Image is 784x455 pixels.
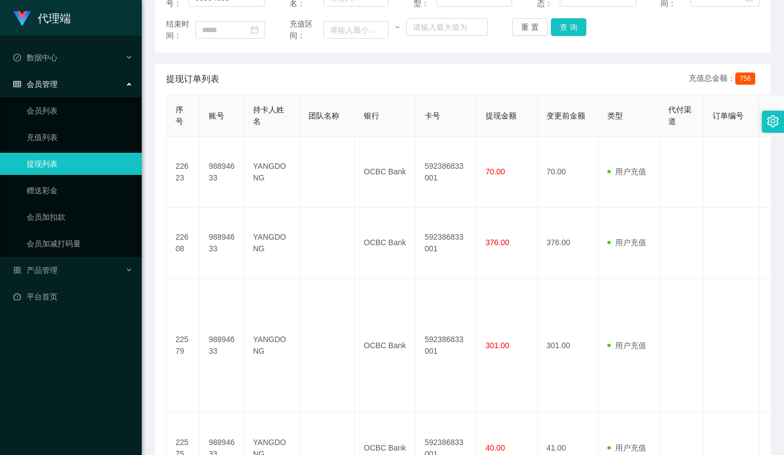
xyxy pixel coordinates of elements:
[244,278,300,413] td: YANGDONG
[323,21,389,39] input: 请输入最小值为
[308,111,339,120] span: 团队名称
[244,208,300,278] td: YANGDONG
[13,286,133,308] a: 图标: dashboard平台首页
[416,137,477,208] td: 592386833001
[355,278,416,413] td: OCBC Bank
[607,341,646,350] span: 用户充值
[38,1,71,36] h1: 代理端
[200,208,244,278] td: 98894633
[290,18,323,42] span: 充值区间：
[166,18,195,42] span: 结束时间：
[27,100,133,122] a: 会员列表
[27,126,133,148] a: 充值列表
[200,137,244,208] td: 98894633
[486,238,509,247] span: 376.00
[767,115,779,127] i: 图标: setting
[486,111,517,120] span: 提现金额
[27,179,133,201] a: 赠送彩金
[13,266,21,274] i: 图标: appstore-o
[13,80,58,89] span: 会员管理
[244,137,300,208] td: YANGDONG
[713,111,744,120] span: 订单编号
[355,137,416,208] td: OCBC Bank
[253,105,284,126] span: 持卡人姓名
[27,206,133,228] a: 会员加扣款
[13,13,71,22] a: 代理端
[13,54,21,61] i: 图标: check-circle-o
[607,443,646,452] span: 用户充值
[364,111,379,120] span: 银行
[167,137,200,208] td: 22623
[389,22,406,33] span: ~
[546,111,585,120] span: 变更前金额
[167,208,200,278] td: 22608
[13,53,58,62] span: 数据中心
[607,167,646,176] span: 用户充值
[689,73,760,86] div: 充值总金额：
[406,18,488,36] input: 请输入最大值为
[668,105,692,126] span: 代付渠道
[13,266,58,275] span: 产品管理
[27,153,133,175] a: 提现列表
[176,105,183,126] span: 序号
[538,278,599,413] td: 301.00
[167,278,200,413] td: 22579
[486,167,505,176] span: 70.00
[735,73,755,85] span: 756
[538,208,599,278] td: 376.00
[13,11,31,27] img: logo.9652507e.png
[538,137,599,208] td: 70.00
[200,278,244,413] td: 98894633
[355,208,416,278] td: OCBC Bank
[209,111,224,120] span: 账号
[416,278,477,413] td: 592386833001
[551,18,586,36] button: 查 询
[607,238,646,247] span: 用户充值
[166,73,219,86] span: 提现订单列表
[607,111,623,120] span: 类型
[512,18,548,36] button: 重 置
[416,208,477,278] td: 592386833001
[27,232,133,255] a: 会员加减打码量
[13,80,21,88] i: 图标: table
[251,26,259,34] i: 图标: calendar
[486,341,509,350] span: 301.00
[486,443,505,452] span: 40.00
[425,111,440,120] span: 卡号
